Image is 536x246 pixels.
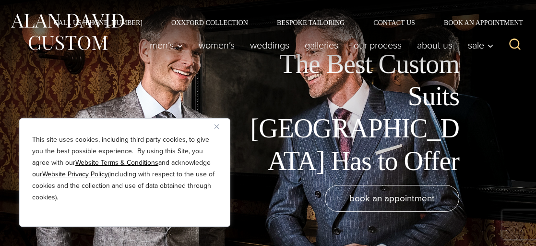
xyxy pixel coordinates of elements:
[503,34,526,57] button: View Search Form
[150,40,183,50] span: Men’s
[157,19,262,26] a: Oxxford Collection
[346,36,409,55] a: Our Process
[10,11,125,53] img: Alan David Custom
[242,36,297,55] a: weddings
[243,48,459,177] h1: The Best Custom Suits [GEOGRAPHIC_DATA] Has to Offer
[42,169,108,179] a: Website Privacy Policy
[349,191,435,205] span: book an appointment
[409,36,460,55] a: About Us
[297,36,346,55] a: Galleries
[262,19,359,26] a: Bespoke Tailoring
[142,36,499,55] nav: Primary Navigation
[214,121,226,132] button: Close
[359,19,429,26] a: Contact Us
[325,185,459,212] a: book an appointment
[214,124,219,129] img: Close
[429,19,526,26] a: Book an Appointment
[468,40,494,50] span: Sale
[32,134,217,203] p: This site uses cookies, including third party cookies, to give you the best possible experience. ...
[39,19,526,26] nav: Secondary Navigation
[191,36,242,55] a: Women’s
[39,19,157,26] a: Call Us [PHONE_NUMBER]
[75,158,158,168] a: Website Terms & Conditions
